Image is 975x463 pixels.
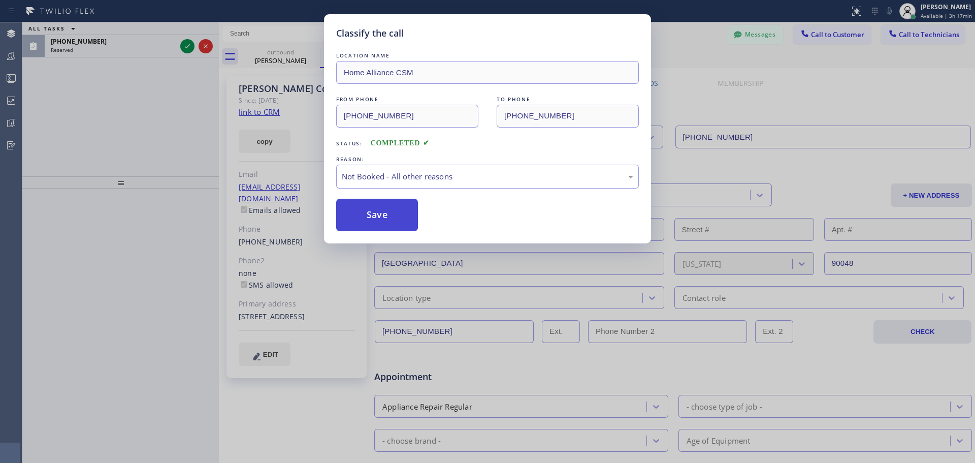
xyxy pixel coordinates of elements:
[342,171,633,182] div: Not Booked - All other reasons
[336,140,363,147] span: Status:
[497,94,639,105] div: TO PHONE
[497,105,639,128] input: To phone
[336,26,404,40] h5: Classify the call
[336,199,418,231] button: Save
[371,139,430,147] span: COMPLETED
[336,50,639,61] div: LOCATION NAME
[336,154,639,165] div: REASON:
[336,105,478,128] input: From phone
[336,94,478,105] div: FROM PHONE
